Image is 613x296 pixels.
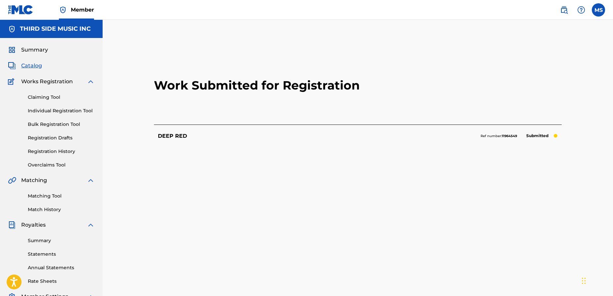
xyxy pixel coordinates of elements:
[28,251,95,258] a: Statements
[154,46,562,125] h2: Work Submitted for Registration
[21,221,46,229] span: Royalties
[28,206,95,213] a: Match History
[575,3,588,17] div: Help
[577,6,585,14] img: help
[28,121,95,128] a: Bulk Registration Tool
[8,62,16,70] img: Catalog
[20,25,91,33] h5: THIRD SIDE MUSIC INC
[21,176,47,184] span: Matching
[8,62,42,70] a: CatalogCatalog
[28,162,95,168] a: Overclaims Tool
[8,176,16,184] img: Matching
[8,78,17,86] img: Works Registration
[8,25,16,33] img: Accounts
[8,46,16,54] img: Summary
[87,221,95,229] img: expand
[592,3,605,17] div: User Menu
[28,278,95,285] a: Rate Sheets
[502,134,517,138] strong: 11964549
[87,176,95,184] img: expand
[158,132,187,140] p: DEEP RED
[28,193,95,200] a: Matching Tool
[557,3,571,17] a: Public Search
[71,6,94,14] span: Member
[481,133,517,139] p: Ref number:
[8,46,48,54] a: SummarySummary
[21,62,42,70] span: Catalog
[21,78,73,86] span: Works Registration
[21,46,48,54] span: Summary
[8,5,33,15] img: MLC Logo
[28,107,95,114] a: Individual Registration Tool
[523,131,552,140] p: Submitted
[580,264,613,296] iframe: Chat Widget
[28,264,95,271] a: Annual Statements
[582,271,586,291] div: Drag
[28,134,95,141] a: Registration Drafts
[87,78,95,86] img: expand
[28,237,95,244] a: Summary
[560,6,568,14] img: search
[28,94,95,101] a: Claiming Tool
[594,194,613,247] iframe: Resource Center
[8,221,16,229] img: Royalties
[28,148,95,155] a: Registration History
[59,6,67,14] img: Top Rightsholder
